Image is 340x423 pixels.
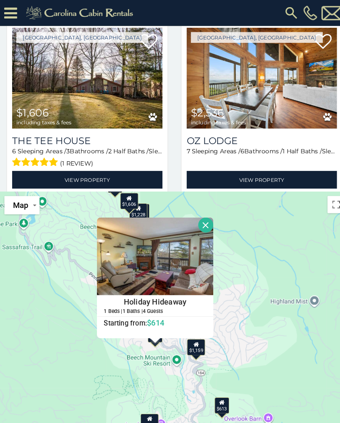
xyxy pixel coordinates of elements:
[182,27,328,125] img: Oz Lodge
[193,212,208,226] button: Close
[143,310,160,318] span: $614
[16,116,70,122] span: including taxes & fees
[13,195,28,204] span: Map
[12,27,158,125] a: The Tee House $1,606 including taxes & fees
[105,171,119,187] div: $887
[293,5,311,20] a: [PHONE_NUMBER]
[182,131,328,143] a: Oz Lodge
[306,32,323,50] a: Add to favorites
[12,143,158,164] div: Sleeping Areas / Bathrooms / Sleeps:
[126,198,144,214] div: $1,228
[12,27,158,125] img: The Tee House
[182,330,200,346] div: $1,159
[186,103,218,116] span: $2,536
[117,187,135,203] div: $1,606
[182,166,328,184] a: View Property
[137,402,154,418] div: $2,536
[12,166,158,184] a: View Property
[12,143,16,151] span: 6
[94,212,208,287] img: Holiday Hideaway
[139,300,159,305] h5: 4 Guests
[276,5,291,20] img: search-regular.svg
[136,32,153,50] a: Add to favorites
[16,31,144,42] a: [GEOGRAPHIC_DATA], [GEOGRAPHIC_DATA]
[65,143,68,151] span: 3
[59,153,91,164] span: (1 review)
[119,300,139,305] h5: 1 Baths |
[94,287,208,319] a: Holiday Hideaway 1 Beds | 1 Baths | 4 Guests Starting from:$614
[101,300,119,305] h5: 1 Beds |
[234,143,238,151] span: 6
[95,310,207,318] h6: Starting from:
[12,131,158,143] a: The Tee House
[182,143,185,151] span: 7
[209,386,223,402] div: $613
[95,288,207,300] h4: Holiday Hideaway
[186,116,240,122] span: including taxes & fees
[182,27,328,125] a: Oz Lodge $2,536 including taxes & fees
[182,143,328,164] div: Sleeping Areas / Bathrooms / Sleeps:
[186,31,314,42] a: [GEOGRAPHIC_DATA], [GEOGRAPHIC_DATA]
[21,4,137,21] img: Khaki-logo.png
[4,191,39,209] button: Change map style
[105,143,145,151] span: 2 Half Baths /
[319,191,336,208] button: Toggle fullscreen view
[275,143,314,151] span: 1 Half Baths /
[16,103,47,116] span: $1,606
